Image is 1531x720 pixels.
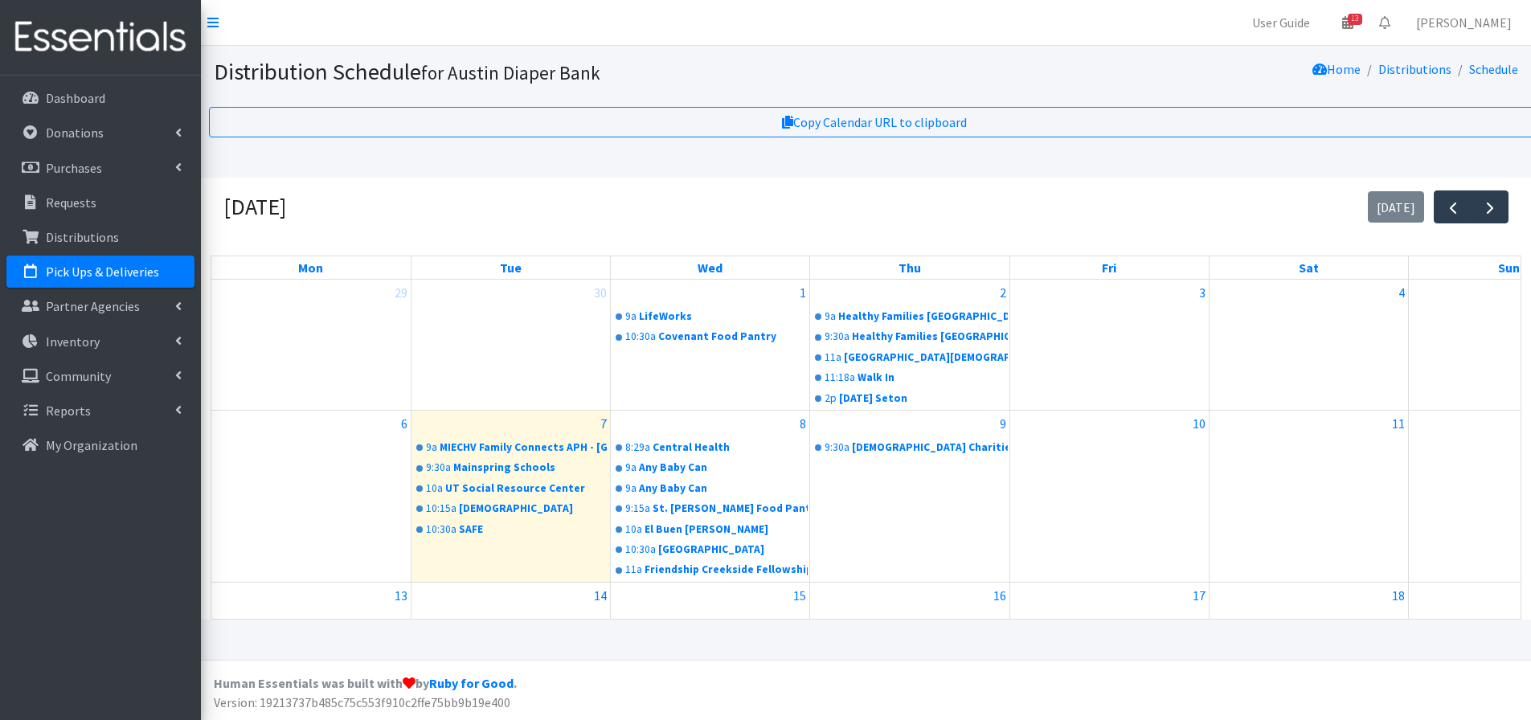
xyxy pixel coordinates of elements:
[46,229,119,245] p: Distributions
[445,481,608,497] div: UT Social Resource Center
[413,438,608,457] a: 9aMIECHV Family Connects APH - [GEOGRAPHIC_DATA]
[1189,411,1209,436] a: October 10, 2025
[1469,61,1518,77] a: Schedule
[658,542,808,558] div: [GEOGRAPHIC_DATA]
[825,350,841,366] div: 11a
[1189,583,1209,608] a: October 17, 2025
[6,429,194,461] a: My Organization
[46,160,102,176] p: Purchases
[46,368,111,384] p: Community
[591,583,610,608] a: October 14, 2025
[426,522,456,538] div: 10:30a
[1009,582,1209,635] td: October 17, 2025
[1099,256,1120,279] a: Friday
[612,458,808,477] a: 9aAny Baby Can
[453,460,608,476] div: Mainspring Schools
[413,520,608,539] a: 10:30aSAFE
[6,186,194,219] a: Requests
[694,256,726,279] a: Wednesday
[6,290,194,322] a: Partner Agencies
[997,280,1009,305] a: October 2, 2025
[497,256,525,279] a: Tuesday
[639,481,808,497] div: Any Baby Can
[612,560,808,579] a: 11aFriendship Creekside Fellowship
[812,348,1007,367] a: 11a[GEOGRAPHIC_DATA][DEMOGRAPHIC_DATA]
[625,542,656,558] div: 10:30a
[825,309,836,325] div: 9a
[653,501,808,517] div: St. [PERSON_NAME] Food Pantry
[612,499,808,518] a: 9:15aSt. [PERSON_NAME] Food Pantry
[810,582,1009,635] td: October 16, 2025
[611,582,810,635] td: October 15, 2025
[611,411,810,583] td: October 8, 2025
[1378,61,1451,77] a: Distributions
[895,256,924,279] a: Thursday
[214,675,517,691] strong: Human Essentials was built with by .
[1348,14,1362,25] span: 13
[1209,411,1408,583] td: October 11, 2025
[812,438,1007,457] a: 9:30a[DEMOGRAPHIC_DATA] Charities of [GEOGRAPHIC_DATA][US_STATE]
[591,280,610,305] a: September 30, 2025
[6,256,194,288] a: Pick Ups & Deliveries
[825,440,849,456] div: 9:30a
[611,280,810,410] td: October 1, 2025
[6,360,194,392] a: Community
[413,499,608,518] a: 10:15a[DEMOGRAPHIC_DATA]
[391,583,411,608] a: October 13, 2025
[612,540,808,559] a: 10:30a[GEOGRAPHIC_DATA]
[812,368,1007,387] a: 11:18aWalk In
[990,583,1009,608] a: October 16, 2025
[810,411,1009,583] td: October 9, 2025
[1395,280,1408,305] a: October 4, 2025
[1389,583,1408,608] a: October 18, 2025
[398,411,411,436] a: October 6, 2025
[440,440,608,456] div: MIECHV Family Connects APH - [GEOGRAPHIC_DATA]
[1368,191,1425,223] button: [DATE]
[46,194,96,211] p: Requests
[459,522,608,538] div: SAFE
[429,675,514,691] a: Ruby for Good
[6,325,194,358] a: Inventory
[997,411,1009,436] a: October 9, 2025
[812,389,1007,408] a: 2p[DATE] Seton
[844,350,1007,366] div: [GEOGRAPHIC_DATA][DEMOGRAPHIC_DATA]
[612,307,808,326] a: 9aLifeWorks
[46,333,100,350] p: Inventory
[825,370,855,386] div: 11:18a
[825,391,837,407] div: 2p
[211,280,411,410] td: September 29, 2025
[6,152,194,184] a: Purchases
[1495,256,1523,279] a: Sunday
[214,694,510,710] span: Version: 19213737b485c75c553f910c2ffe75bb9b19e400
[413,458,608,477] a: 9:30aMainspring Schools
[825,329,849,345] div: 9:30a
[625,440,650,456] div: 8:29a
[625,501,650,517] div: 9:15a
[612,438,808,457] a: 8:29aCentral Health
[411,280,610,410] td: September 30, 2025
[812,327,1007,346] a: 9:30aHealthy Families [GEOGRAPHIC_DATA]
[796,280,809,305] a: October 1, 2025
[426,501,456,517] div: 10:15a
[295,256,326,279] a: Monday
[612,520,808,539] a: 10aEl Buen [PERSON_NAME]
[46,437,137,453] p: My Organization
[223,194,286,221] h2: [DATE]
[639,460,808,476] div: Any Baby Can
[625,309,637,325] div: 9a
[391,280,411,305] a: September 29, 2025
[1209,280,1408,410] td: October 4, 2025
[46,125,104,141] p: Donations
[1389,411,1408,436] a: October 11, 2025
[658,329,808,345] div: Covenant Food Pantry
[1296,256,1322,279] a: Saturday
[211,411,411,583] td: October 6, 2025
[411,582,610,635] td: October 14, 2025
[1239,6,1323,39] a: User Guide
[625,329,656,345] div: 10:30a
[1403,6,1525,39] a: [PERSON_NAME]
[639,309,808,325] div: LifeWorks
[858,370,1007,386] div: Walk In
[1312,61,1361,77] a: Home
[839,391,1007,407] div: [DATE] Seton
